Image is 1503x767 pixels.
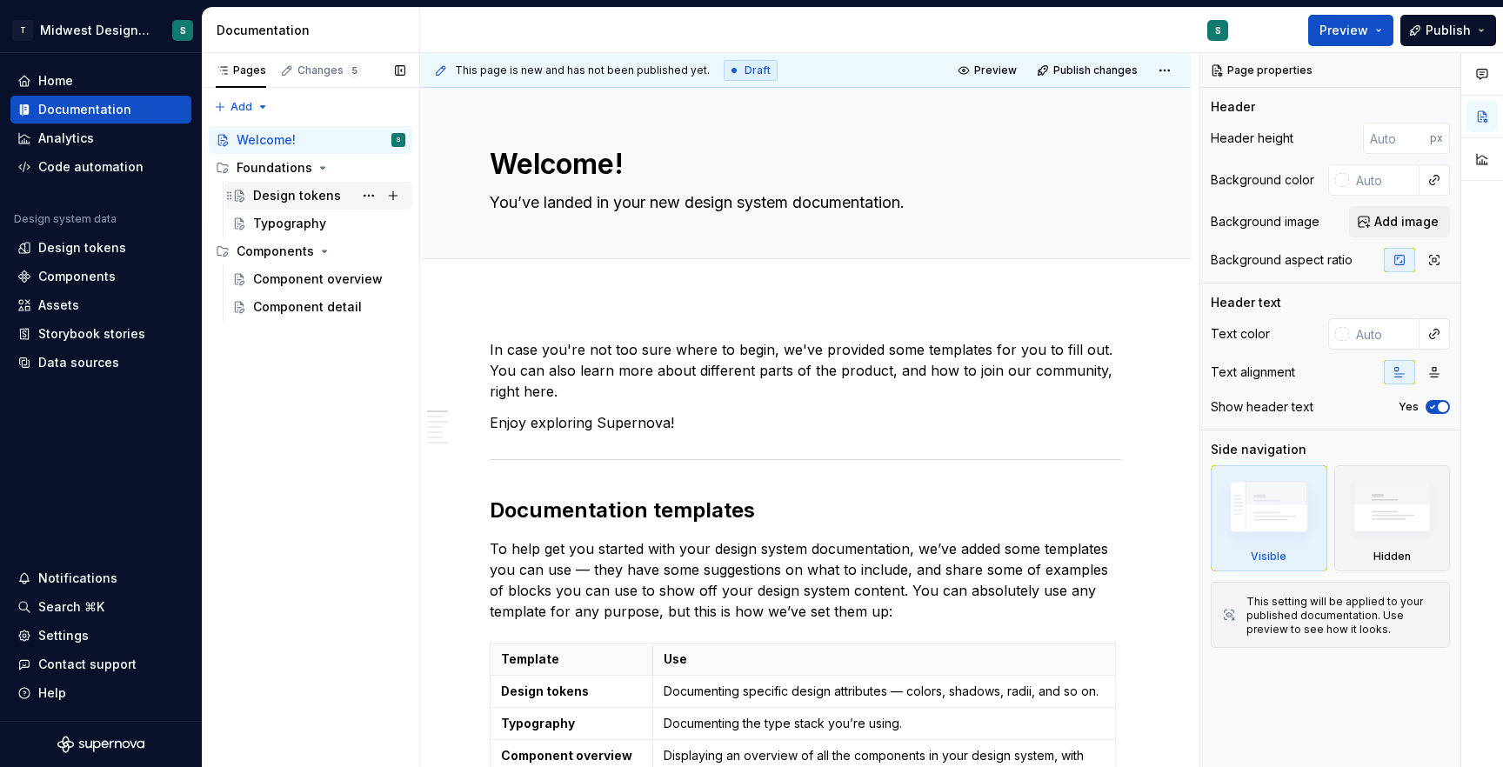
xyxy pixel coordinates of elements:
div: T [12,20,33,41]
span: Publish changes [1053,63,1138,77]
div: This setting will be applied to your published documentation. Use preview to see how it looks. [1246,595,1439,637]
button: Help [10,679,191,707]
div: Components [38,268,116,285]
textarea: Welcome! [486,143,1118,185]
a: Documentation [10,96,191,123]
div: Search ⌘K [38,598,104,616]
div: Welcome! [237,131,296,149]
div: Design tokens [253,187,341,204]
a: Storybook stories [10,320,191,348]
div: Show header text [1211,398,1313,416]
a: Component overview [225,265,412,293]
strong: Component overview [501,748,632,763]
label: Yes [1399,400,1419,414]
div: Background color [1211,171,1314,189]
span: This page is new and has not been published yet. [455,63,710,77]
div: Documentation [38,101,131,118]
p: In case you're not too sure where to begin, we've provided some templates for you to fill out. Yo... [490,339,1121,402]
a: Design tokens [10,234,191,262]
input: Auto [1363,123,1430,154]
div: Design system data [14,212,117,226]
span: Add [230,100,252,114]
div: Header height [1211,130,1293,147]
div: Text alignment [1211,363,1295,381]
button: Add [209,95,274,119]
textarea: You’ve landed in your new design system documentation. [486,189,1118,217]
a: Design tokens [225,182,412,210]
div: Hidden [1373,550,1411,564]
a: Assets [10,291,191,319]
span: Draft [745,63,771,77]
div: Header [1211,98,1255,116]
button: Search ⌘K [10,593,191,621]
div: S [396,131,401,149]
div: Contact support [38,656,137,673]
a: Component detail [225,293,412,321]
div: S [180,23,186,37]
div: Component detail [253,298,362,316]
p: Template [501,650,642,668]
div: Assets [38,297,79,314]
div: Foundations [237,159,312,177]
p: Documenting the type stack you’re using. [664,715,1104,732]
span: Publish [1426,22,1471,39]
div: Visible [1251,550,1286,564]
a: Settings [10,622,191,650]
strong: Design tokens [501,684,589,698]
div: Header text [1211,294,1281,311]
div: Help [38,684,66,702]
div: Components [237,243,314,260]
div: Code automation [38,158,144,176]
div: Foundations [209,154,412,182]
div: Typography [253,215,326,232]
div: Background aspect ratio [1211,251,1353,269]
button: TMidwest Design SystemS [3,11,198,49]
button: Preview [1308,15,1393,46]
div: Visible [1211,465,1327,571]
span: Preview [974,63,1017,77]
div: Changes [297,63,361,77]
p: Documenting specific design attributes — colors, shadows, radii, and so on. [664,683,1104,700]
a: Analytics [10,124,191,152]
div: Hidden [1334,465,1451,571]
div: Home [38,72,73,90]
span: Preview [1319,22,1368,39]
div: S [1215,23,1221,37]
p: Use [664,650,1104,668]
div: Pages [216,63,266,77]
a: Components [10,263,191,290]
div: Documentation [217,22,412,39]
div: Settings [38,627,89,644]
button: Publish changes [1032,58,1146,83]
p: To help get you started with your design system documentation, we’ve added some templates you can... [490,538,1121,622]
a: Welcome!S [209,126,412,154]
a: Home [10,67,191,95]
div: Midwest Design System [40,22,151,39]
a: Data sources [10,349,191,377]
button: Publish [1400,15,1496,46]
span: 5 [347,63,361,77]
a: Code automation [10,153,191,181]
div: Data sources [38,354,119,371]
input: Auto [1349,164,1419,196]
div: Analytics [38,130,94,147]
strong: Typography [501,716,575,730]
div: Page tree [209,126,412,321]
button: Notifications [10,564,191,592]
input: Auto [1349,318,1419,350]
div: Storybook stories [38,325,145,343]
button: Preview [952,58,1025,83]
span: Add image [1374,213,1439,230]
svg: Supernova Logo [57,736,144,753]
div: Text color [1211,325,1270,343]
button: Contact support [10,650,191,678]
div: Side navigation [1211,441,1306,458]
div: Component overview [253,270,383,288]
a: Typography [225,210,412,237]
div: Design tokens [38,239,126,257]
p: Enjoy exploring Supernova! [490,412,1121,433]
div: Notifications [38,570,117,587]
div: Background image [1211,213,1319,230]
p: px [1430,131,1443,145]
